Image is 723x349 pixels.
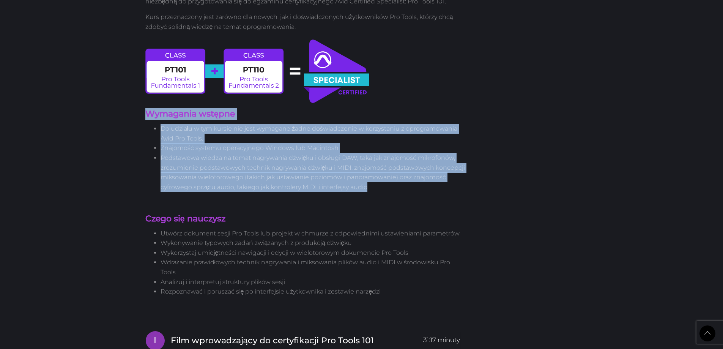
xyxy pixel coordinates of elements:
[145,38,370,105] img: Wykres ścieżki kształcenia certyfikowanego specjalisty Avid
[161,154,465,191] font: Podstawowa wiedza na temat nagrywania dźwięku i obsługi DAW, taka jak znajomość mikrofonów, zrozu...
[145,331,461,347] a: IFilm wprowadzający do certyfikacji Pro Tools 10131:17 minuty
[154,335,156,345] font: I
[161,259,450,276] font: Wdrażanie prawidłowych technik nagrywania i miksowania plików audio i MIDI w środowisku Pro Tools
[171,335,374,346] font: Film wprowadzający do certyfikacji Pro Tools 101
[161,239,352,246] font: Wykonywanie typowych zadań związanych z produkcją dźwięku
[161,288,381,295] font: Rozpoznawać i poruszać się po interfejsie użytkownika i zestawie narzędzi
[145,13,453,30] font: Kurs przeznaczony jest zarówno dla nowych, jak i doświadczonych użytkowników Pro Tools, którzy ch...
[161,230,460,237] font: Utwórz dokument sesji Pro Tools lub projekt w chmurze z odpowiednimi ustawieniami parametrów
[161,144,339,152] font: Znajomość systemu operacyjnego Windows lub Macintosh
[161,249,409,256] font: Wykorzystaj umiejętności nawigacji i edycji w wielotorowym dokumencie Pro Tools
[145,213,225,224] font: Czego się nauczysz
[423,336,460,344] font: 31:17 minuty
[161,125,458,142] font: Do udziału w tym kursie nie jest wymagane żadne doświadczenie w korzystaniu z oprogramowania Avid...
[145,109,235,119] font: Wymagania wstępne
[161,278,285,286] font: Analizuj i interpretuj struktury plików sesji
